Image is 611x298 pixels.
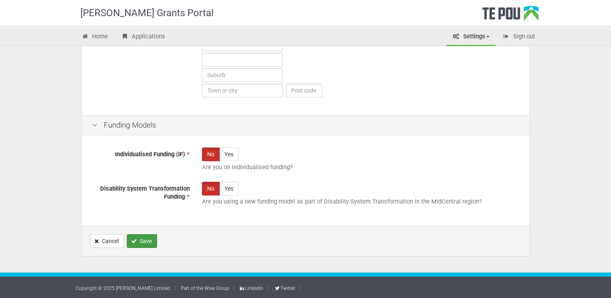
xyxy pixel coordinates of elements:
span: Individualised Funding (IF) [115,151,185,158]
label: Yes [219,182,239,195]
p: Are you using a new funding model as part of Disability System Transformation in the MidCentral r... [202,197,519,206]
div: Te Pou Logo [482,6,539,26]
a: Home [76,28,114,46]
p: Are you on individualised funding? [202,163,519,172]
div: Funding Models [82,115,529,136]
span: Disability System Transformation Funding [100,185,190,201]
a: Cancel [90,234,124,248]
a: Settings [446,28,496,46]
input: Suburb [202,68,283,82]
span: Postal address [150,41,190,48]
label: Yes [219,147,239,161]
a: Part of the Wise Group [181,285,229,291]
input: Post code [286,84,322,97]
label: No [202,182,220,195]
a: Copyright © 2025 [PERSON_NAME] Limited [76,285,170,291]
input: Town or city [202,84,283,97]
a: Sign out [496,28,541,46]
a: Twitter [274,285,295,291]
a: Applications [115,28,171,46]
label: No [202,147,220,161]
a: LinkedIn [239,285,263,291]
button: Save [127,234,157,248]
